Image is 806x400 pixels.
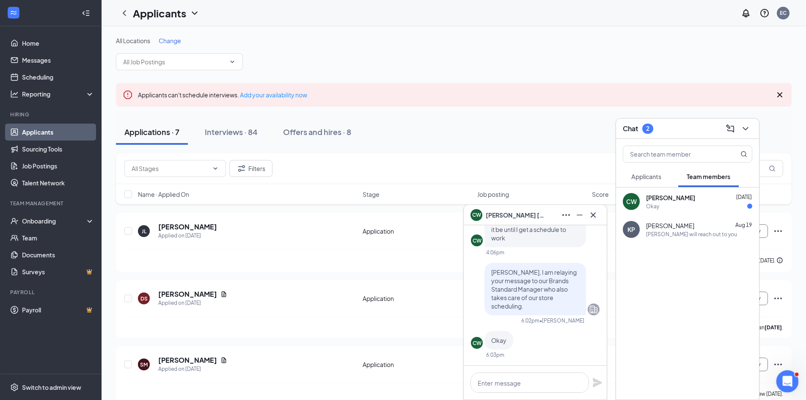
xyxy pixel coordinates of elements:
div: Onboarding [22,217,87,225]
svg: Cross [588,210,598,220]
div: Application [363,294,472,303]
span: Aug 19 [735,222,752,228]
button: Ellipses [559,208,573,222]
svg: Ellipses [773,293,783,303]
div: 6:03pm [486,351,504,359]
span: All Locations [116,37,150,44]
span: [PERSON_NAME] [646,193,695,202]
svg: Plane [592,378,602,388]
div: Application [363,227,472,235]
svg: ChevronLeft [119,8,129,18]
div: Applied on [DATE] [158,365,227,373]
a: Documents [22,246,94,263]
div: Application [363,360,472,369]
svg: ChevronDown [190,8,200,18]
a: Applicants [22,124,94,141]
svg: Error [123,90,133,100]
svg: Cross [775,90,785,100]
div: Hiring [10,111,93,118]
svg: Ellipses [773,359,783,370]
svg: Filter [237,163,247,174]
div: EC [780,9,787,17]
span: Applicants [631,173,661,180]
div: Interviews · 84 [205,127,258,137]
a: Sourcing Tools [22,141,94,157]
div: Switch to admin view [22,383,81,392]
span: [PERSON_NAME] [646,221,694,230]
a: Messages [22,52,94,69]
span: Job posting [477,190,509,199]
div: Payroll [10,289,93,296]
svg: Company [589,304,599,314]
div: CW [473,339,481,347]
svg: QuestionInfo [759,8,770,18]
span: [PERSON_NAME] [PERSON_NAME] [486,210,545,220]
input: All Job Postings [123,57,226,66]
svg: Ellipses [773,226,783,236]
h5: [PERSON_NAME] [158,290,217,299]
div: CW [626,197,637,206]
svg: Document [220,357,227,364]
svg: ChevronDown [740,124,751,134]
a: SurveysCrown [22,263,94,280]
svg: ComposeMessage [725,124,735,134]
svg: ChevronDown [229,58,236,65]
span: Would like to know how long will it be until I get a schedule to work [491,217,578,242]
span: Score [592,190,609,199]
svg: MagnifyingGlass [769,165,776,172]
a: PayrollCrown [22,301,94,318]
div: 2 [646,125,649,132]
div: [PERSON_NAME] will reach out to you [646,231,737,238]
svg: MagnifyingGlass [740,151,747,157]
div: Applications · 7 [124,127,179,137]
svg: UserCheck [10,217,19,225]
div: 4:06pm [486,249,504,256]
span: Stage [363,190,380,199]
a: Job Postings [22,157,94,174]
div: CW [473,237,481,244]
span: Applicants can't schedule interviews. [138,91,307,99]
span: • [PERSON_NAME] [539,317,584,324]
div: Applied on [DATE] [158,232,217,240]
span: Team members [687,173,730,180]
iframe: Intercom live chat [776,370,799,393]
div: SM [140,361,148,368]
button: ChevronDown [739,122,752,135]
input: All Stages [132,164,209,173]
svg: Minimize [575,210,585,220]
div: 6:02pm [521,317,539,324]
div: JL [142,228,146,235]
a: Home [22,35,94,52]
a: Team [22,229,94,246]
svg: WorkstreamLogo [9,8,18,17]
div: Reporting [22,90,95,98]
div: Okay [646,203,659,210]
button: Cross [586,208,600,222]
svg: ChevronDown [212,165,219,172]
span: Name · Applied On [138,190,189,199]
div: KP [627,225,635,234]
svg: Document [220,291,227,298]
span: [PERSON_NAME], I am relaying your message to our Brands Standard Manager who also takes care of o... [491,268,577,310]
h3: Chat [623,124,638,133]
svg: Ellipses [561,210,571,220]
svg: Analysis [10,90,19,98]
svg: Info [776,257,783,264]
button: Filter Filters [229,160,272,177]
div: Team Management [10,200,93,207]
a: Talent Network [22,174,94,191]
div: Applied on [DATE] [158,299,227,307]
input: Search team member [623,146,723,162]
h5: [PERSON_NAME] [158,222,217,232]
span: Okay [491,337,506,344]
button: ComposeMessage [723,122,737,135]
b: [DATE] [765,324,782,331]
div: Offers and hires · 8 [283,127,351,137]
a: Scheduling [22,69,94,86]
h5: [PERSON_NAME] [158,356,217,365]
span: [DATE] [736,194,752,200]
svg: Collapse [82,9,90,17]
button: Minimize [573,208,586,222]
